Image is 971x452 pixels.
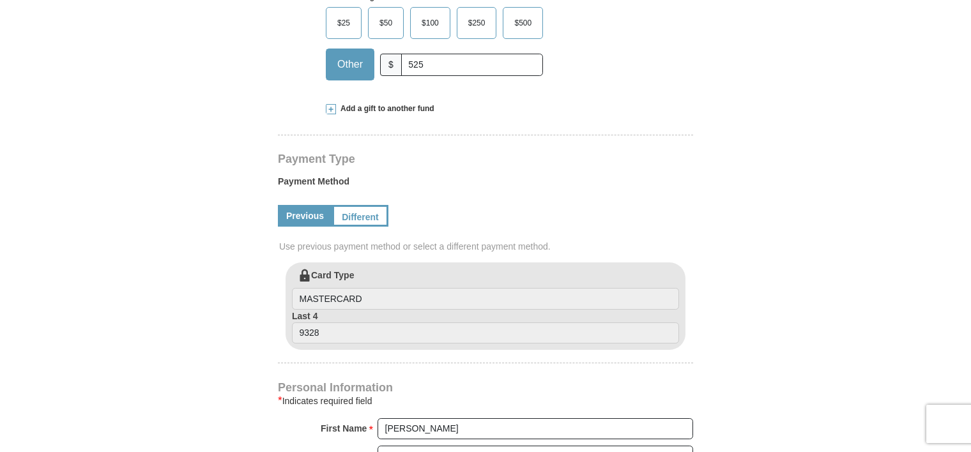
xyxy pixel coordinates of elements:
a: Different [332,205,388,227]
label: Payment Method [278,175,693,194]
span: $100 [415,13,445,33]
label: Card Type [292,269,679,310]
a: Previous [278,205,332,227]
span: $50 [373,13,399,33]
span: Other [331,55,369,74]
input: Last 4 [292,322,679,344]
div: Indicates required field [278,393,693,409]
h4: Payment Type [278,154,693,164]
input: Other Amount [401,54,543,76]
span: Use previous payment method or select a different payment method. [279,240,694,253]
span: $250 [462,13,492,33]
span: Add a gift to another fund [336,103,434,114]
span: $500 [508,13,538,33]
h4: Personal Information [278,382,693,393]
span: $25 [331,13,356,33]
input: Card Type [292,288,679,310]
label: Last 4 [292,310,679,344]
strong: First Name [321,419,367,437]
span: $ [380,54,402,76]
